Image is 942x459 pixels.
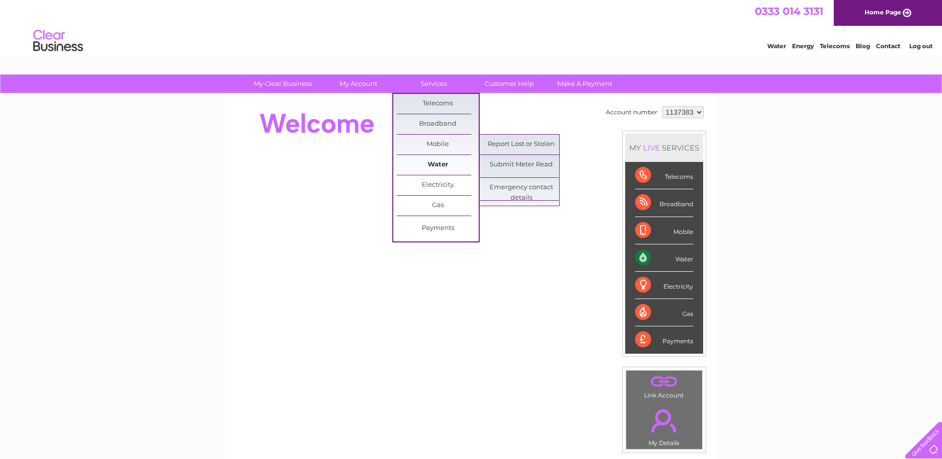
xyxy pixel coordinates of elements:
[635,162,693,189] div: Telecoms
[397,94,479,114] a: Telecoms
[480,201,562,221] a: Rate Schedule
[242,75,324,93] a: My Clear Business
[635,189,693,217] div: Broadband
[625,134,703,162] div: MY SERVICES
[635,217,693,244] div: Mobile
[641,143,662,153] div: LIVE
[629,373,700,390] a: .
[397,114,479,134] a: Broadband
[544,75,626,93] a: Make A Payment
[629,403,700,438] a: .
[33,26,83,56] img: logo.png
[635,244,693,272] div: Water
[603,104,660,121] td: Account number
[480,155,562,175] a: Submit Meter Read
[635,299,693,326] div: Gas
[397,196,479,216] a: Gas
[626,370,703,401] td: Link Account
[767,42,786,50] a: Water
[626,401,703,450] td: My Details
[397,175,479,195] a: Electricity
[909,42,933,50] a: Log out
[468,75,550,93] a: Customer Help
[237,5,706,48] div: Clear Business is a trading name of Verastar Limited (registered in [GEOGRAPHIC_DATA] No. 3667643...
[393,75,475,93] a: Services
[820,42,850,50] a: Telecoms
[317,75,399,93] a: My Account
[635,272,693,299] div: Electricity
[635,326,693,353] div: Payments
[480,135,562,154] a: Report Lost or Stolen
[755,5,823,17] a: 0333 014 3131
[397,155,479,175] a: Water
[397,219,479,238] a: Payments
[856,42,870,50] a: Blog
[397,135,479,154] a: Mobile
[792,42,814,50] a: Energy
[480,178,562,198] a: Emergency contact details
[876,42,900,50] a: Contact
